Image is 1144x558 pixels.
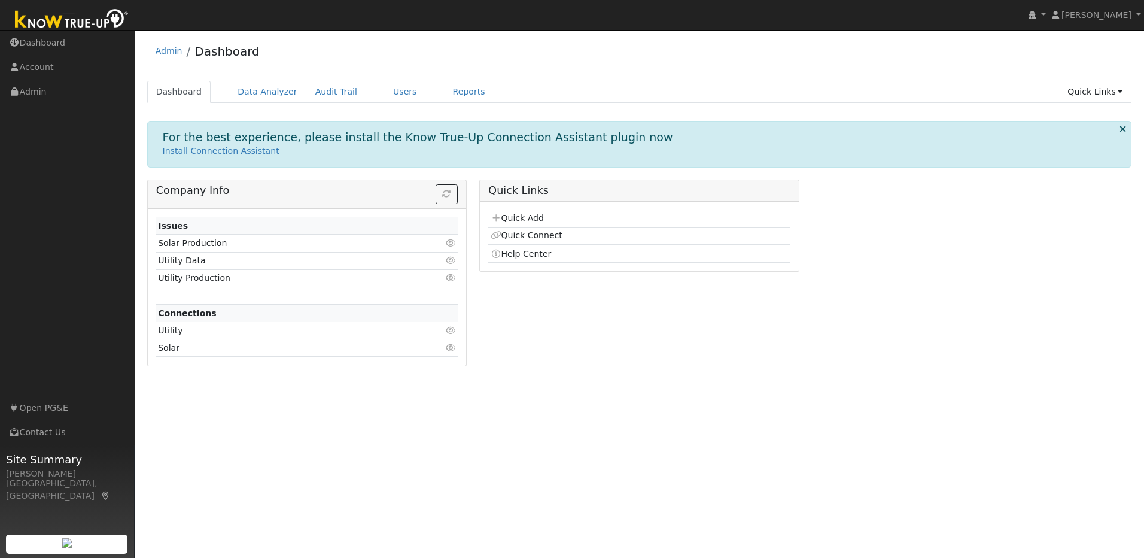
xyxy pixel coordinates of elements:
td: Utility Data [156,252,409,269]
img: retrieve [62,538,72,548]
i: Click to view [445,326,456,335]
a: Quick Add [491,213,544,223]
h5: Company Info [156,184,458,197]
a: Map [101,491,111,501]
a: Quick Links [1058,81,1131,103]
a: Install Connection Assistant [163,146,279,156]
h1: For the best experience, please install the Know True-Up Connection Assistant plugin now [163,131,673,144]
a: Data Analyzer [229,81,306,103]
i: Click to view [445,256,456,265]
td: Utility [156,322,409,339]
h5: Quick Links [488,184,790,197]
div: [GEOGRAPHIC_DATA], [GEOGRAPHIC_DATA] [6,477,128,502]
a: Admin [156,46,182,56]
a: Users [384,81,426,103]
td: Solar [156,339,409,357]
i: Click to view [445,344,456,352]
span: Site Summary [6,451,128,468]
strong: Issues [158,221,188,231]
a: Reports [444,81,494,103]
div: [PERSON_NAME] [6,468,128,480]
td: Utility Production [156,269,409,287]
a: Dashboard [194,44,260,59]
td: Solar Production [156,235,409,252]
a: Quick Connect [491,231,562,240]
span: [PERSON_NAME] [1061,10,1131,20]
a: Audit Trail [306,81,366,103]
strong: Connections [158,308,217,318]
i: Click to view [445,239,456,247]
img: Know True-Up [9,7,135,34]
a: Dashboard [147,81,211,103]
a: Help Center [491,249,552,259]
i: Click to view [445,274,456,282]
